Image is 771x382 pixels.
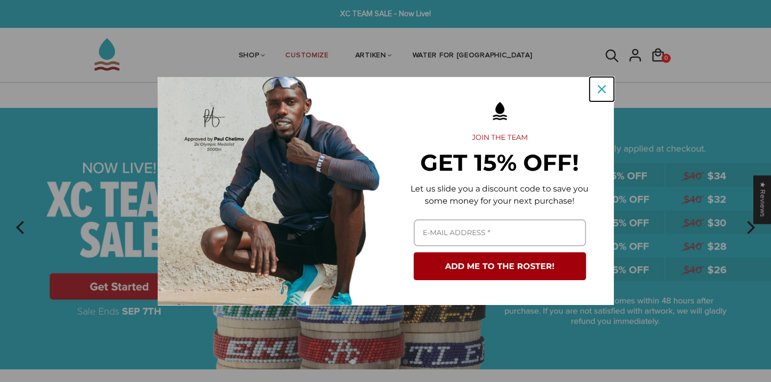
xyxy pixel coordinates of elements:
strong: GET 15% OFF! [420,148,579,176]
button: ADD ME TO THE ROSTER! [414,252,586,280]
svg: close icon [598,85,606,93]
button: Close [590,77,614,101]
input: Email field [414,219,586,246]
p: Let us slide you a discount code to save you some money for your next purchase! [402,183,598,207]
h2: JOIN THE TEAM [402,133,598,142]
